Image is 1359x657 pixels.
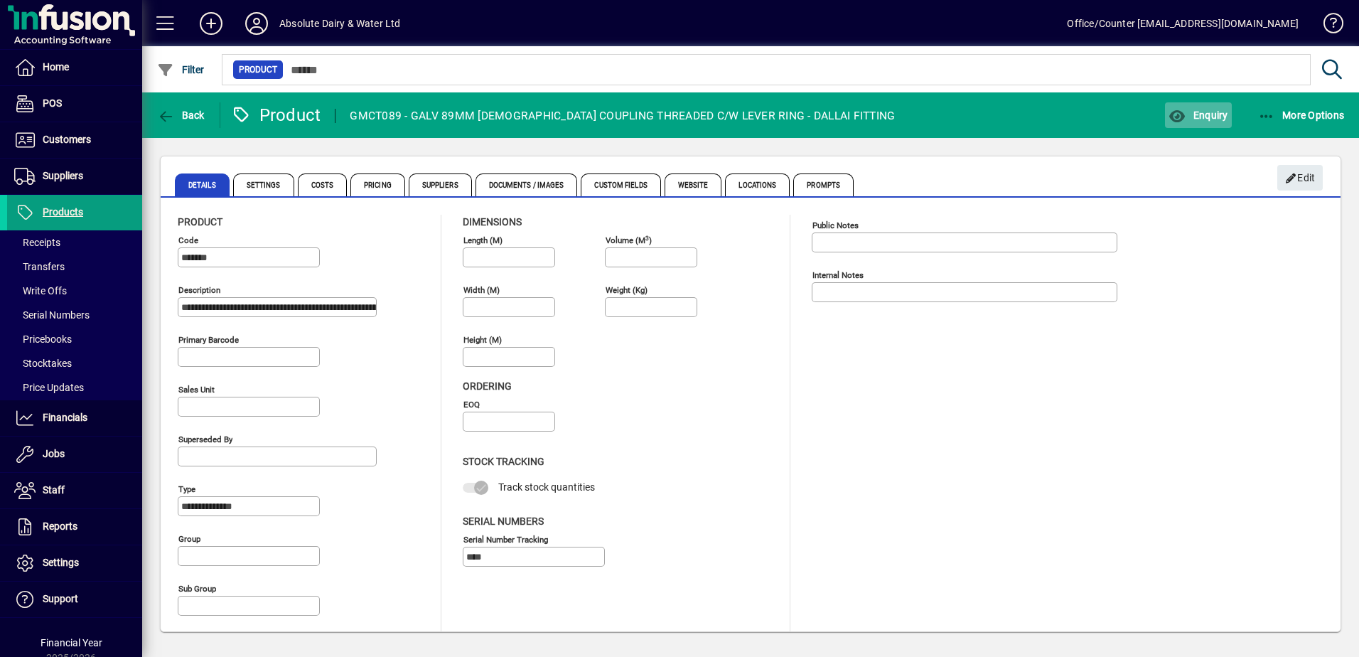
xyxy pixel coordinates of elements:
span: Details [175,173,230,196]
span: Suppliers [43,170,83,181]
a: Price Updates [7,375,142,400]
button: More Options [1255,102,1348,128]
span: Product [239,63,277,77]
a: Support [7,582,142,617]
a: Receipts [7,230,142,255]
mat-label: Length (m) [463,235,503,245]
span: Pricebooks [14,333,72,345]
span: More Options [1258,109,1345,121]
span: Financials [43,412,87,423]
span: Reports [43,520,77,532]
span: Suppliers [409,173,472,196]
button: Profile [234,11,279,36]
button: Filter [154,57,208,82]
span: Staff [43,484,65,496]
mat-label: Code [178,235,198,245]
span: Back [157,109,205,121]
button: Enquiry [1165,102,1231,128]
a: Customers [7,122,142,158]
a: Home [7,50,142,85]
span: Stock Tracking [463,456,544,467]
mat-label: Width (m) [463,285,500,295]
span: Product [178,216,222,228]
div: Product [231,104,321,127]
span: Customers [43,134,91,145]
a: Financials [7,400,142,436]
span: Jobs [43,448,65,459]
a: Settings [7,545,142,581]
span: Documents / Images [476,173,578,196]
span: Settings [43,557,79,568]
a: Suppliers [7,159,142,194]
a: POS [7,86,142,122]
span: Dimensions [463,216,522,228]
span: Serial Numbers [463,516,544,527]
span: Price Updates [14,382,84,393]
a: Write Offs [7,279,142,303]
button: Add [188,11,234,36]
span: Support [43,593,78,604]
a: Jobs [7,437,142,472]
button: Edit [1277,165,1323,191]
div: GMCT089 - GALV 89MM [DEMOGRAPHIC_DATA] COUPLING THREADED C/W LEVER RING - DALLAI FITTING [350,105,895,127]
span: Stocktakes [14,358,72,369]
mat-label: EOQ [463,400,480,410]
span: Track stock quantities [498,481,595,493]
span: Home [43,61,69,73]
mat-label: Sub group [178,584,216,594]
span: Products [43,206,83,218]
span: Ordering [463,380,512,392]
mat-label: Group [178,534,200,544]
span: POS [43,97,62,109]
span: Enquiry [1169,109,1228,121]
mat-label: Public Notes [812,220,859,230]
span: Receipts [14,237,60,248]
span: Transfers [14,261,65,272]
span: Prompts [793,173,854,196]
div: Office/Counter [EMAIL_ADDRESS][DOMAIN_NAME] [1067,12,1299,35]
app-page-header-button: Back [142,102,220,128]
a: Reports [7,509,142,545]
a: Transfers [7,255,142,279]
button: Back [154,102,208,128]
mat-label: Weight (Kg) [606,285,648,295]
mat-label: Serial Number tracking [463,534,548,544]
a: Serial Numbers [7,303,142,327]
span: Custom Fields [581,173,660,196]
div: Absolute Dairy & Water Ltd [279,12,401,35]
span: Costs [298,173,348,196]
span: Serial Numbers [14,309,90,321]
a: Stocktakes [7,351,142,375]
sup: 3 [645,234,649,241]
span: Financial Year [41,637,102,648]
span: Write Offs [14,285,67,297]
span: Filter [157,64,205,75]
a: Knowledge Base [1313,3,1341,49]
span: Website [665,173,722,196]
mat-label: Height (m) [463,335,502,345]
a: Staff [7,473,142,508]
mat-label: Description [178,285,220,295]
mat-label: Internal Notes [812,270,864,280]
mat-label: Primary barcode [178,335,239,345]
mat-label: Superseded by [178,434,232,444]
a: Pricebooks [7,327,142,351]
span: Pricing [350,173,405,196]
mat-label: Volume (m ) [606,235,652,245]
span: Locations [725,173,790,196]
span: Settings [233,173,294,196]
mat-label: Sales unit [178,385,215,395]
span: Edit [1285,166,1316,190]
mat-label: Type [178,484,195,494]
